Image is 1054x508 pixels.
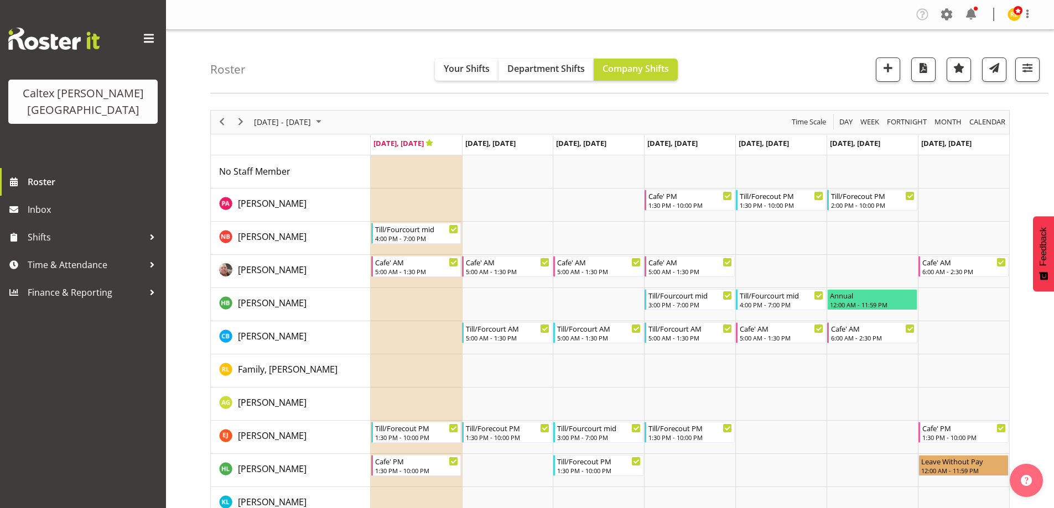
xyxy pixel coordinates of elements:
[462,322,552,343] div: Bullock, Christopher"s event - Till/Forcourt AM Begin From Tuesday, September 30, 2025 at 5:00:00...
[211,288,371,321] td: Broome, Heath resource
[28,174,160,190] span: Roster
[648,300,732,309] div: 3:00 PM - 7:00 PM
[922,267,1006,276] div: 6:00 AM - 2:30 PM
[250,111,328,134] div: Sep 29 - Oct 05, 2025
[252,115,326,129] button: September 2025
[215,115,230,129] button: Previous
[211,387,371,421] td: Grant, Adam resource
[933,115,963,129] span: Month
[859,115,880,129] span: Week
[253,115,312,129] span: [DATE] - [DATE]
[648,333,732,342] div: 5:00 AM - 1:30 PM
[28,284,144,301] span: Finance & Reporting
[557,422,641,433] div: Till/Fourcourt mid
[922,433,1006,442] div: 1:30 PM - 10:00 PM
[238,263,307,276] a: [PERSON_NAME]
[740,201,823,210] div: 1:30 PM - 10:00 PM
[211,454,371,487] td: Lewis, Hayden resource
[739,138,789,148] span: [DATE], [DATE]
[375,433,459,442] div: 1:30 PM - 10:00 PM
[466,256,549,268] div: Cafe' AM
[918,455,1009,476] div: Lewis, Hayden"s event - Leave Without Pay Begin From Sunday, October 5, 2025 at 12:00:00 AM GMT+1...
[740,323,823,334] div: Cafe' AM
[238,463,307,475] span: [PERSON_NAME]
[791,115,827,129] span: Time Scale
[557,323,641,334] div: Till/Forcourt AM
[28,201,160,218] span: Inbox
[740,333,823,342] div: 5:00 AM - 1:30 PM
[827,190,917,211] div: Atherton, Peter"s event - Till/Forecout PM Begin From Saturday, October 4, 2025 at 2:00:00 PM GMT...
[947,57,971,82] button: Highlight an important date within the roster.
[238,462,307,475] a: [PERSON_NAME]
[831,323,915,334] div: Cafe' AM
[876,57,900,82] button: Add a new shift
[648,256,732,268] div: Cafe' AM
[231,111,250,134] div: next period
[827,289,917,310] div: Broome, Heath"s event - Annual Begin From Saturday, October 4, 2025 at 12:00:00 AM GMT+13:00 Ends...
[648,290,732,301] div: Till/Fourcourt mid
[1008,8,1021,21] img: reece-lewis10949.jpg
[375,422,459,433] div: Till/Forecout PM
[557,466,641,475] div: 1:30 PM - 10:00 PM
[645,422,735,443] div: Johns, Erin"s event - Till/Forecout PM Begin From Thursday, October 2, 2025 at 1:30:00 PM GMT+13:...
[371,223,461,244] div: Berkely, Noah"s event - Till/Fourcourt mid Begin From Monday, September 29, 2025 at 4:00:00 PM GM...
[838,115,855,129] button: Timeline Day
[375,256,459,268] div: Cafe' AM
[462,256,552,277] div: Braxton, Jeanette"s event - Cafe' AM Begin From Tuesday, September 30, 2025 at 5:00:00 AM GMT+13:...
[553,256,643,277] div: Braxton, Jeanette"s event - Cafe' AM Begin From Wednesday, October 1, 2025 at 5:00:00 AM GMT+13:0...
[647,138,698,148] span: [DATE], [DATE]
[219,165,290,178] a: No Staff Member
[238,363,338,376] a: Family, [PERSON_NAME]
[375,455,459,467] div: Cafe' PM
[238,329,307,343] a: [PERSON_NAME]
[968,115,1008,129] button: Month
[238,396,307,409] a: [PERSON_NAME]
[238,231,307,243] span: [PERSON_NAME]
[211,421,371,454] td: Johns, Erin resource
[435,59,499,81] button: Your Shifts
[1021,475,1032,486] img: help-xxl-2.png
[557,455,641,467] div: Till/Forecout PM
[736,289,826,310] div: Broome, Heath"s event - Till/Fourcourt mid Begin From Friday, October 3, 2025 at 4:00:00 PM GMT+1...
[553,422,643,443] div: Johns, Erin"s event - Till/Fourcourt mid Begin From Wednesday, October 1, 2025 at 3:00:00 PM GMT+...
[462,422,552,443] div: Johns, Erin"s event - Till/Forecout PM Begin From Tuesday, September 30, 2025 at 1:30:00 PM GMT+1...
[918,422,1009,443] div: Johns, Erin"s event - Cafe' PM Begin From Sunday, October 5, 2025 at 1:30:00 PM GMT+13:00 Ends At...
[911,57,936,82] button: Download a PDF of the roster according to the set date range.
[918,256,1009,277] div: Braxton, Jeanette"s event - Cafe' AM Begin From Sunday, October 5, 2025 at 6:00:00 AM GMT+13:00 E...
[238,430,307,442] span: [PERSON_NAME]
[375,267,459,276] div: 5:00 AM - 1:30 PM
[740,300,823,309] div: 4:00 PM - 7:00 PM
[859,115,881,129] button: Timeline Week
[499,59,594,81] button: Department Shifts
[648,422,732,433] div: Till/Forecout PM
[922,256,1006,268] div: Cafe' AM
[238,396,307,409] span: [PERSON_NAME]
[648,433,732,442] div: 1:30 PM - 10:00 PM
[238,297,307,309] span: [PERSON_NAME]
[740,290,823,301] div: Till/Fourcourt mid
[371,455,461,476] div: Lewis, Hayden"s event - Cafe' PM Begin From Monday, September 29, 2025 at 1:30:00 PM GMT+13:00 En...
[238,230,307,243] a: [PERSON_NAME]
[648,323,732,334] div: Till/Forcourt AM
[557,256,641,268] div: Cafe' AM
[238,496,307,508] span: [PERSON_NAME]
[648,201,732,210] div: 1:30 PM - 10:00 PM
[19,85,147,118] div: Caltex [PERSON_NAME][GEOGRAPHIC_DATA]
[831,190,915,201] div: Till/Forecout PM
[212,111,231,134] div: previous period
[553,455,643,476] div: Lewis, Hayden"s event - Till/Forecout PM Begin From Wednesday, October 1, 2025 at 1:30:00 PM GMT+...
[921,466,1006,475] div: 12:00 AM - 11:59 PM
[556,138,606,148] span: [DATE], [DATE]
[736,322,826,343] div: Bullock, Christopher"s event - Cafe' AM Begin From Friday, October 3, 2025 at 5:00:00 AM GMT+13:0...
[827,322,917,343] div: Bullock, Christopher"s event - Cafe' AM Begin From Saturday, October 4, 2025 at 6:00:00 AM GMT+13...
[233,115,248,129] button: Next
[557,333,641,342] div: 5:00 AM - 1:30 PM
[466,433,549,442] div: 1:30 PM - 10:00 PM
[238,197,307,210] a: [PERSON_NAME]
[921,138,972,148] span: [DATE], [DATE]
[466,267,549,276] div: 5:00 AM - 1:30 PM
[645,190,735,211] div: Atherton, Peter"s event - Cafe' PM Begin From Thursday, October 2, 2025 at 1:30:00 PM GMT+13:00 E...
[594,59,678,81] button: Company Shifts
[375,234,459,243] div: 4:00 PM - 7:00 PM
